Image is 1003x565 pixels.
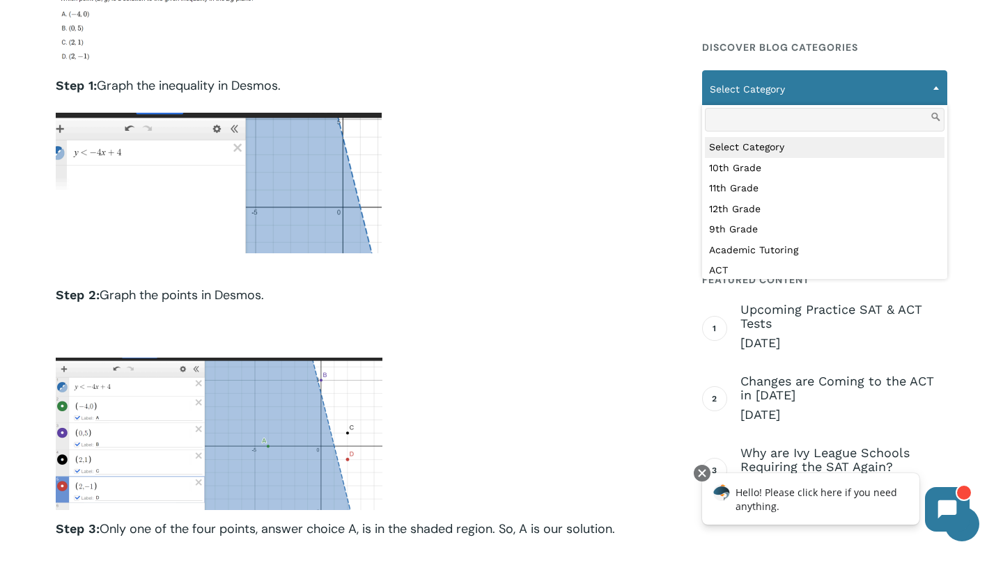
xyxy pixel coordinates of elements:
img: AD_4nXc43g0HYvY4Qfqz9E_D5SzmDGs3AzZtOFUSDByG4-C_56Um4mTSYeyRxdo97A7xtfDqQXndeG_Q5jrV2ToNFxpbnnhTv... [56,113,382,253]
li: 11th Grade [705,178,944,199]
span: Select Category [703,74,947,104]
li: 10th Grade [705,158,944,179]
li: ACT [705,260,944,281]
a: Changes are Coming to the ACT in [DATE] [DATE] [740,374,947,423]
p: Only one of the four points, answer choice A, is in the shaded region. So, A is our solution. [56,520,666,556]
li: 9th Grade [705,219,944,240]
p: Graph the inequality in Desmos. [56,77,666,113]
span: Upcoming Practice SAT & ACT Tests [740,303,947,331]
li: 12th Grade [705,199,944,220]
h4: Featured Content [702,267,947,292]
span: Select Category [702,70,947,108]
span: [DATE] [740,335,947,351]
li: Academic Tutoring [705,240,944,261]
h4: Discover Blog Categories [702,35,947,60]
strong: Step 2: [56,287,100,302]
span: Changes are Coming to the ACT in [DATE] [740,374,947,402]
strong: Step 1: [56,78,97,93]
li: Select Category [705,137,944,158]
strong: Step 3: [56,521,100,536]
span: Why are Ivy League Schools Requiring the SAT Again? [740,446,947,474]
iframe: Chatbot [687,462,983,546]
span: [DATE] [740,406,947,423]
p: Graph the points in Desmos. [56,287,666,322]
a: Why are Ivy League Schools Requiring the SAT Again? [DATE] [740,446,947,495]
a: Upcoming Practice SAT & ACT Tests [DATE] [740,303,947,351]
